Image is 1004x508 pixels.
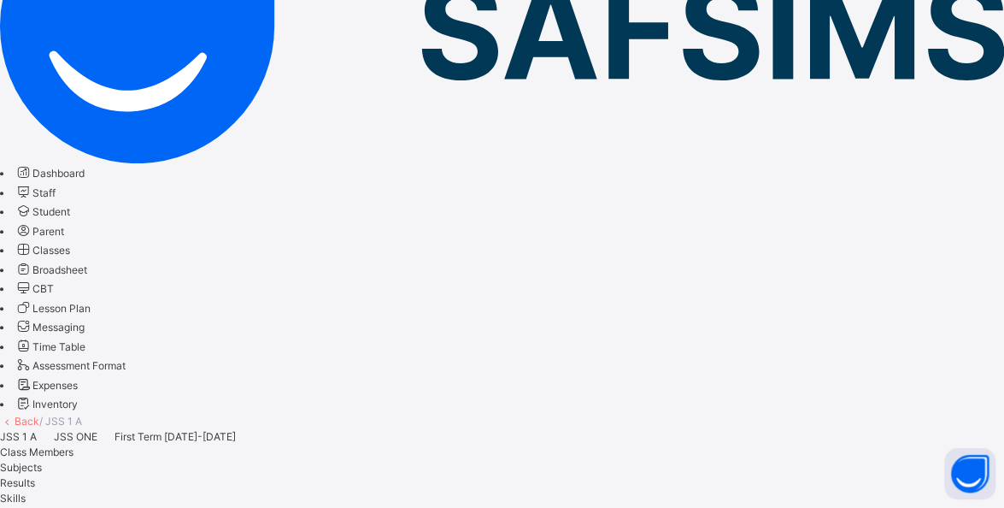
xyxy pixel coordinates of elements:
a: Parent [15,225,64,238]
a: Student [15,205,70,218]
span: / JSS 1 A [39,415,82,428]
a: Back [15,415,39,428]
span: Broadsheet [32,263,87,276]
a: Assessment Format [15,359,126,372]
span: CBT [32,282,54,295]
span: Inventory [32,398,78,411]
span: Parent [32,225,64,238]
a: Time Table [15,340,85,353]
span: Expenses [32,379,78,392]
span: Assessment Format [32,359,126,372]
span: Classes [32,244,70,257]
span: Time Table [32,340,85,353]
a: Classes [15,244,70,257]
span: Staff [32,186,56,199]
span: First Term [DATE]-[DATE] [114,430,236,443]
a: Inventory [15,398,78,411]
a: Broadsheet [15,263,87,276]
span: Messaging [32,321,85,334]
a: Staff [15,186,56,199]
a: Messaging [15,321,85,334]
span: Lesson Plan [32,302,91,315]
span: Student [32,205,70,218]
span: JSS ONE [54,430,97,443]
span: Dashboard [32,167,85,180]
a: Expenses [15,379,78,392]
a: CBT [15,282,54,295]
a: Lesson Plan [15,302,91,315]
button: Open asap [944,448,995,499]
a: Dashboard [15,167,85,180]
